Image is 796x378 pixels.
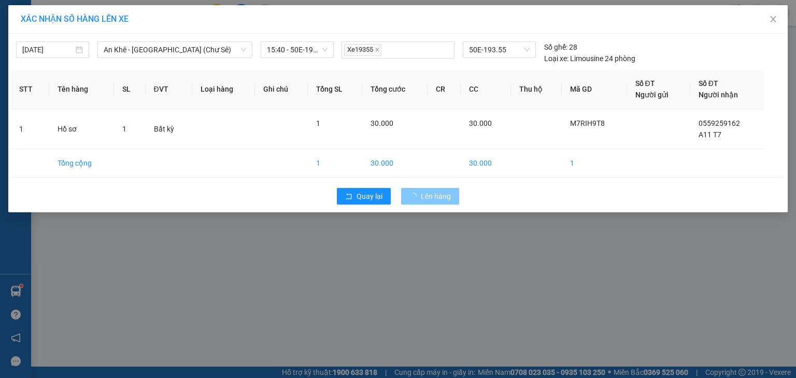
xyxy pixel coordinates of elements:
span: Số ĐT [635,79,655,88]
th: Tổng SL [308,69,363,109]
button: Lên hàng [401,188,459,205]
div: 28 [544,41,577,53]
th: SL [114,69,146,109]
th: CC [461,69,511,109]
span: loading [409,193,421,200]
span: Người nhận [699,91,738,99]
th: Ghi chú [255,69,308,109]
td: Tổng cộng [49,149,114,178]
span: 15:40 - 50E-193.55 [267,42,328,57]
span: 1 [122,125,126,133]
span: Lên hàng [421,191,451,202]
span: 30.000 [469,119,492,127]
span: Số ghế: [544,41,567,53]
span: close [769,15,777,23]
button: rollbackQuay lại [337,188,391,205]
td: 30.000 [461,149,511,178]
td: 1 [562,149,627,178]
span: rollback [345,193,352,201]
td: 30.000 [362,149,428,178]
span: XÁC NHẬN SỐ HÀNG LÊN XE [21,14,129,24]
td: 1 [308,149,363,178]
span: 1 [316,119,320,127]
th: ĐVT [146,69,192,109]
span: down [240,47,247,53]
span: Xe19355 [344,44,381,56]
th: Tên hàng [49,69,114,109]
span: close [375,47,380,52]
span: Quay lại [357,191,382,202]
td: Bất kỳ [146,109,192,149]
button: Close [759,5,788,34]
span: Người gửi [635,91,669,99]
th: CR [428,69,461,109]
div: Limousine 24 phòng [544,53,635,64]
input: 14/09/2025 [22,44,74,55]
span: M7RIH9T8 [570,119,605,127]
span: 0559259162 [699,119,740,127]
th: Loại hàng [192,69,255,109]
span: 30.000 [371,119,393,127]
td: 1 [11,109,49,149]
th: Tổng cước [362,69,428,109]
th: STT [11,69,49,109]
span: Loại xe: [544,53,568,64]
span: An Khê - Sài Gòn (Chư Sê) [104,42,246,57]
th: Mã GD [562,69,627,109]
td: Hồ sơ [49,109,114,149]
span: A11 T7 [699,130,721,139]
span: 50E-193.55 [469,42,529,57]
th: Thu hộ [511,69,562,109]
span: Số ĐT [699,79,718,88]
